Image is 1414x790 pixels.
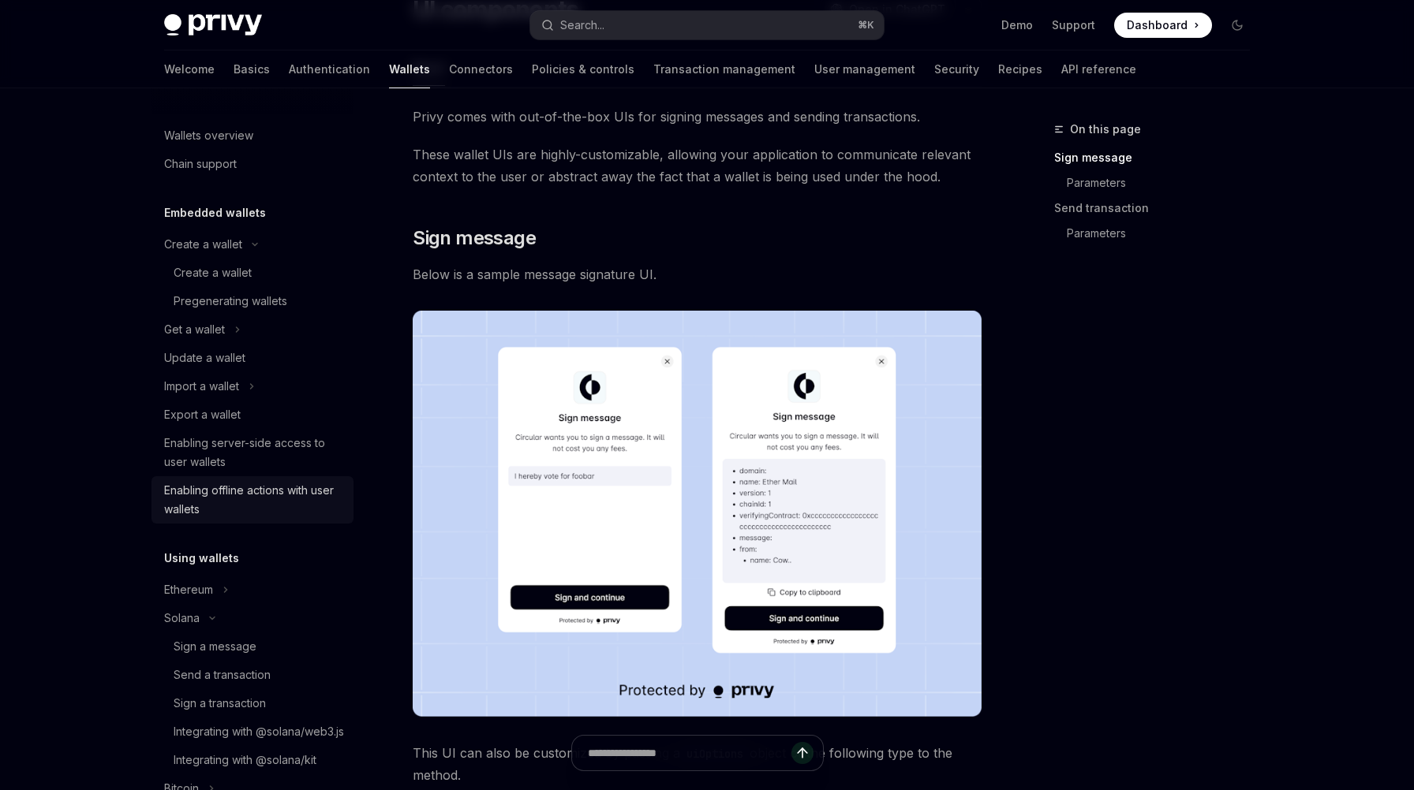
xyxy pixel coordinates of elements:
a: Policies & controls [532,50,634,88]
h5: Using wallets [164,549,239,568]
div: Solana [164,609,200,628]
div: Export a wallet [164,405,241,424]
div: Create a wallet [164,235,242,254]
a: Enabling offline actions with user wallets [151,476,353,524]
div: Chain support [164,155,237,173]
div: Create a wallet [174,263,252,282]
div: Sign a message [174,637,256,656]
button: Toggle Get a wallet section [151,315,353,344]
div: Enabling offline actions with user wallets [164,481,344,519]
button: Open search [530,11,884,39]
span: Privy comes with out-of-the-box UIs for signing messages and sending transactions. [413,106,982,128]
a: Transaction management [653,50,795,88]
h5: Embedded wallets [164,203,266,222]
div: Send a transaction [174,665,271,684]
a: Security [934,50,979,88]
a: Wallets overview [151,121,353,150]
a: Support [1052,17,1095,33]
a: Send a transaction [151,661,353,689]
span: Sign message [413,225,536,251]
a: Update a wallet [151,344,353,372]
div: Search... [560,16,604,35]
div: Sign a transaction [174,694,266,713]
a: Chain support [151,150,353,178]
div: Integrating with @solana/web3.js [174,722,344,741]
a: Connectors [449,50,513,88]
a: Parameters [1054,221,1262,246]
div: Pregenerating wallets [174,292,287,311]
a: Send transaction [1054,196,1262,221]
a: Demo [1001,17,1033,33]
a: Export a wallet [151,401,353,429]
img: images/Sign.png [413,311,982,717]
a: Sign message [1054,145,1262,170]
a: Recipes [998,50,1042,88]
a: API reference [1061,50,1136,88]
span: ⌘ K [858,19,874,32]
div: Integrating with @solana/kit [174,751,316,770]
a: Sign a transaction [151,689,353,717]
div: Wallets overview [164,126,253,145]
a: Sign a message [151,632,353,661]
a: Authentication [289,50,370,88]
div: Import a wallet [164,377,239,396]
a: Pregenerating wallets [151,287,353,315]
a: Create a wallet [151,259,353,287]
span: These wallet UIs are highly-customizable, allowing your application to communicate relevant conte... [413,143,982,188]
button: Toggle dark mode [1225,13,1250,38]
button: Toggle Ethereum section [151,576,353,604]
a: Basics [234,50,270,88]
button: Toggle Create a wallet section [151,230,353,259]
button: Toggle Import a wallet section [151,372,353,401]
img: dark logo [164,14,262,36]
div: Update a wallet [164,348,245,367]
a: Wallets [389,50,430,88]
a: Welcome [164,50,215,88]
a: Dashboard [1114,13,1212,38]
button: Toggle Solana section [151,604,353,632]
span: Dashboard [1127,17,1188,33]
span: On this page [1070,120,1141,139]
a: Parameters [1054,170,1262,196]
a: Enabling server-side access to user wallets [151,429,353,476]
button: Send message [791,742,814,764]
div: Enabling server-side access to user wallets [164,434,344,471]
a: Integrating with @solana/web3.js [151,717,353,746]
input: Ask a question... [588,736,791,770]
span: Below is a sample message signature UI. [413,263,982,285]
a: Integrating with @solana/kit [151,746,353,774]
div: Get a wallet [164,320,225,339]
a: User management [814,50,915,88]
div: Ethereum [164,580,213,599]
